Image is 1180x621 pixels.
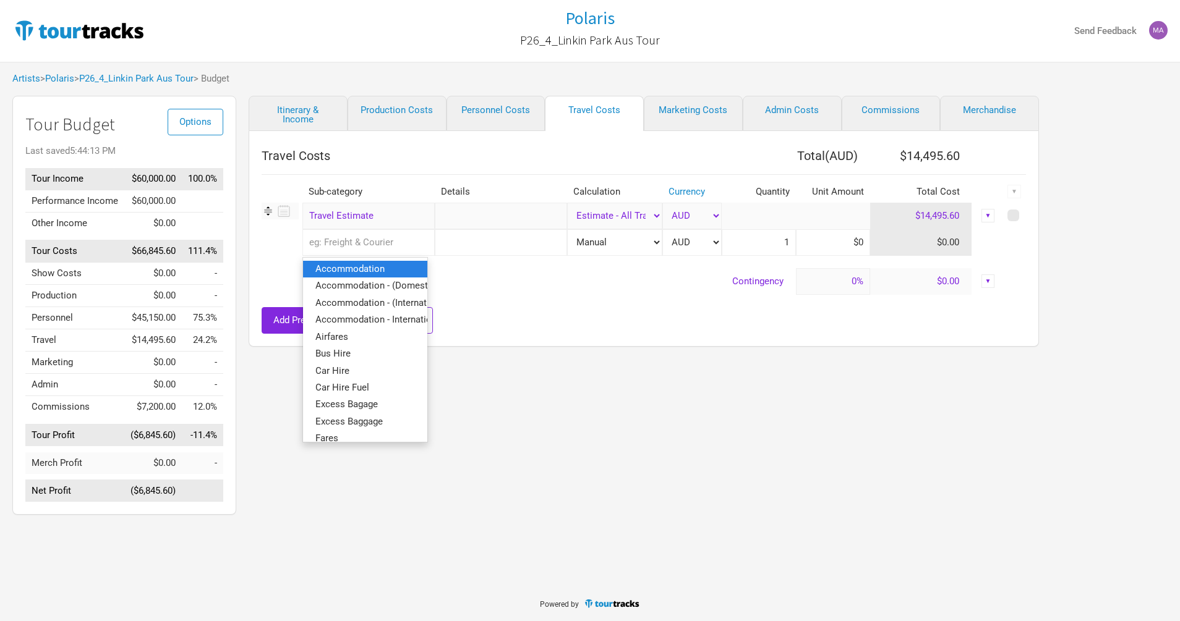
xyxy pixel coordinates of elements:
td: Show Costs as % of Tour Income [182,263,223,285]
a: Itinerary & Income [249,96,348,131]
li: Airfares [303,328,427,345]
button: Add Pre-sets [262,307,338,334]
td: Tour Income [25,168,124,190]
td: Other Income [25,212,124,234]
td: Performance Income [25,190,124,212]
a: P26_4_Linkin Park Aus Tour [79,73,194,84]
td: Marketing as % of Tour Income [182,352,223,374]
div: ▼ [981,209,995,222]
td: Merch Profit as % of Tour Income [182,452,223,474]
a: Polaris [45,73,74,84]
td: Personnel as % of Tour Income [182,307,223,329]
td: Merch Profit [25,452,124,474]
th: Total ( AUD ) [722,143,870,168]
th: Calculation [567,181,662,203]
span: Fares [315,433,338,444]
a: Travel Costs [545,96,644,131]
td: $66,845.60 [124,240,182,263]
div: ▼ [981,274,995,288]
span: Add Pre-sets [273,315,326,326]
a: Artists [12,73,40,84]
td: Commissions [25,396,124,418]
div: Last saved 5:44:13 PM [25,146,223,156]
td: ($6,845.60) [124,480,182,502]
a: Excess Bagage [303,396,427,413]
a: Commissions [842,96,941,131]
td: Performance Income as % of Tour Income [182,190,223,212]
td: ($6,845.60) [124,424,182,446]
span: Car Hire Fuel [315,381,369,392]
th: Unit Amount [796,181,870,203]
td: Tour Profit [25,424,124,446]
span: Accommodation [315,263,385,274]
h2: P26_4_Linkin Park Aus Tour [520,33,660,47]
img: TourTracks [12,18,146,43]
span: Travel Costs [262,148,330,163]
span: Accommodation - (International) [315,297,450,308]
td: Travel [25,329,124,352]
td: Commissions as % of Tour Income [182,396,223,418]
td: Production as % of Tour Income [182,285,223,307]
span: > [40,74,74,83]
td: $0.00 [124,452,182,474]
td: Contingency [262,268,796,295]
td: $14,495.60 [124,329,182,352]
h1: Polaris [565,7,615,29]
input: eg: Freight & Courier [302,229,435,256]
td: Admin as % of Tour Income [182,374,223,396]
span: Car Hire [315,365,349,376]
a: Excess Baggage [303,413,427,429]
div: Travel Estimate [302,203,435,229]
td: $7,200.00 [124,396,182,418]
a: Accommodation - (Domestic) [303,277,427,294]
a: Car Hire Fuel [303,379,427,395]
a: Fares [303,430,427,447]
th: Sub-category [302,181,435,203]
a: Production Costs [348,96,447,131]
span: Excess Bagage [315,399,378,410]
td: $45,150.00 [124,307,182,329]
td: $0.00 [124,374,182,396]
a: Admin Costs [743,96,842,131]
img: Re-order [262,205,275,218]
a: Marketing Costs [644,96,743,131]
th: Details [435,181,567,203]
td: Travel as % of Tour Income [182,329,223,352]
span: Powered by [540,600,579,609]
span: Options [179,116,212,127]
span: > Budget [194,74,229,83]
th: $14,495.60 [870,143,972,168]
td: Show Costs [25,263,124,285]
td: Other Income as % of Tour Income [182,212,223,234]
td: Admin [25,374,124,396]
span: Accommodation - International [315,314,444,325]
td: $14,495.60 [870,203,972,229]
td: $60,000.00 [124,190,182,212]
a: Accommodation - International [303,311,427,328]
img: Mark [1149,21,1168,40]
a: Accommodation [303,261,427,277]
div: ▼ [1007,185,1021,198]
button: Options [168,109,223,135]
td: $0.00 [870,229,972,256]
td: Net Profit as % of Tour Income [182,480,223,502]
a: Merchandise [940,96,1039,131]
td: Personnel [25,307,124,329]
span: Bus Hire [315,348,351,359]
a: P26_4_Linkin Park Aus Tour [520,27,660,53]
td: $0.00 [124,285,182,307]
a: Currency [669,186,705,197]
span: Excess Baggage [315,415,383,426]
td: Production [25,285,124,307]
a: Bus Hire [303,345,427,362]
a: Accommodation - (International) [303,294,427,311]
td: Tour Income as % of Tour Income [182,168,223,190]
